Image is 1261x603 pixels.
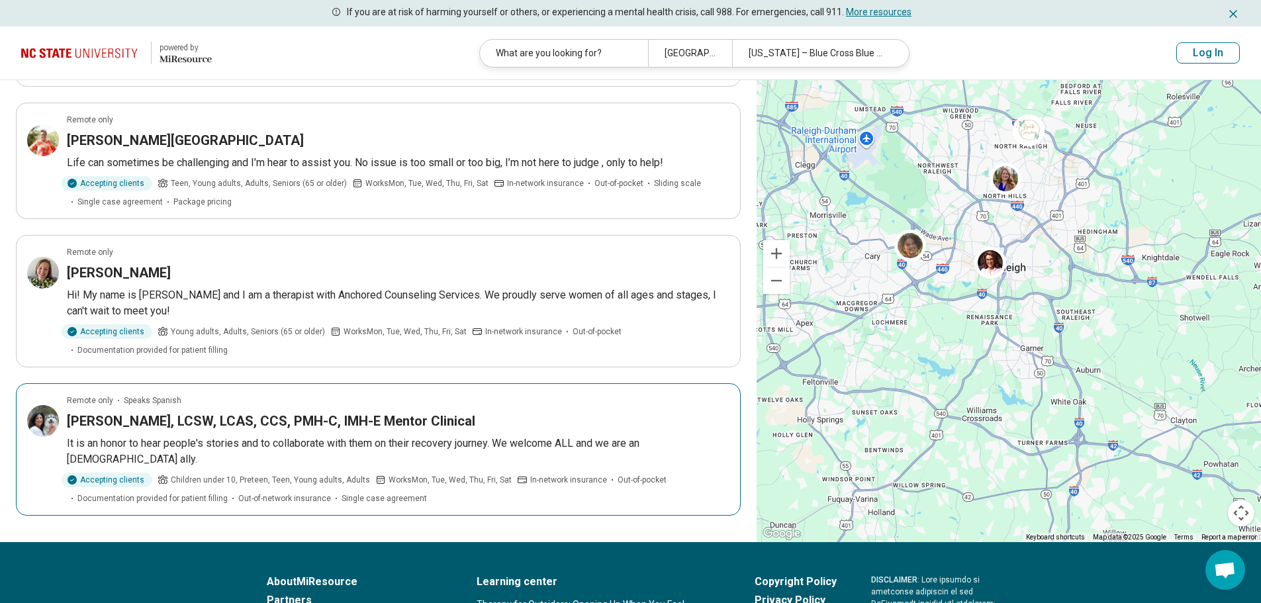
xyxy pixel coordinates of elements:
[654,177,701,189] span: Sliding scale
[480,40,648,67] div: What are you looking for?
[530,474,607,486] span: In-network insurance
[77,196,163,208] span: Single case agreement
[760,525,804,542] img: Google
[365,177,489,189] span: Works Mon, Tue, Wed, Thu, Fri, Sat
[344,326,467,338] span: Works Mon, Tue, Wed, Thu, Fri, Sat
[238,492,331,504] span: Out-of-network insurance
[763,267,790,294] button: Zoom out
[1174,533,1193,541] a: Terms (opens in new tab)
[1205,550,1245,590] div: Open chat
[1093,533,1166,541] span: Map data ©2025 Google
[21,37,143,69] img: North Carolina State University
[67,263,171,282] h3: [PERSON_NAME]
[67,114,113,126] p: Remote only
[77,344,228,356] span: Documentation provided for patient filling
[648,40,732,67] div: [GEOGRAPHIC_DATA], [GEOGRAPHIC_DATA]
[846,7,911,17] a: More resources
[62,473,152,487] div: Accepting clients
[171,474,370,486] span: Children under 10, Preteen, Teen, Young adults, Adults
[171,326,325,338] span: Young adults, Adults, Seniors (65 or older)
[77,492,228,504] span: Documentation provided for patient filling
[173,196,232,208] span: Package pricing
[124,394,181,406] span: Speaks Spanish
[755,574,837,590] a: Copyright Policy
[1026,533,1085,542] button: Keyboard shortcuts
[67,131,304,150] h3: [PERSON_NAME][GEOGRAPHIC_DATA]
[267,574,442,590] a: AboutMiResource
[618,474,667,486] span: Out-of-pocket
[342,492,427,504] span: Single case agreement
[67,436,729,467] p: It is an honor to hear people's stories and to collaborate with them on their recovery journey. W...
[347,5,911,19] p: If you are at risk of harming yourself or others, or experiencing a mental health crisis, call 98...
[67,287,729,319] p: Hi! My name is [PERSON_NAME] and I am a therapist with Anchored Counseling Services. We proudly s...
[871,575,917,584] span: DISCLAIMER
[573,326,622,338] span: Out-of-pocket
[62,324,152,339] div: Accepting clients
[477,574,720,590] a: Learning center
[1227,5,1240,21] button: Dismiss
[1176,42,1240,64] button: Log In
[67,155,729,171] p: Life can sometimes be challenging and I’m hear to assist you. No issue is too small or too big, I...
[67,246,113,258] p: Remote only
[763,240,790,267] button: Zoom in
[1228,500,1254,526] button: Map camera controls
[507,177,584,189] span: In-network insurance
[760,525,804,542] a: Open this area in Google Maps (opens a new window)
[67,412,475,430] h3: [PERSON_NAME], LCSW, LCAS, CCS, PMH-C, IMH-E Mentor Clinical
[171,177,347,189] span: Teen, Young adults, Adults, Seniors (65 or older)
[485,326,562,338] span: In-network insurance
[21,37,212,69] a: North Carolina State University powered by
[594,177,643,189] span: Out-of-pocket
[732,40,900,67] div: [US_STATE] – Blue Cross Blue Shield
[389,474,512,486] span: Works Mon, Tue, Wed, Thu, Fri, Sat
[1201,533,1257,541] a: Report a map error
[160,42,212,54] div: powered by
[62,176,152,191] div: Accepting clients
[67,394,113,406] p: Remote only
